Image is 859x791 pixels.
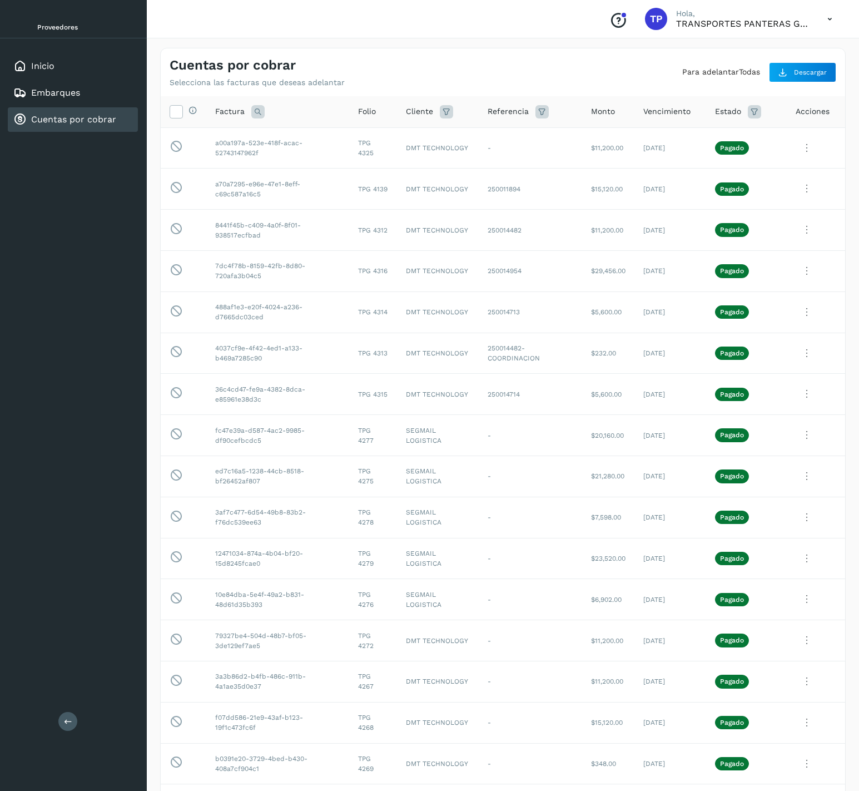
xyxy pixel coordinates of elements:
td: 7dc4f78b-8159-42fb-8d80-720afa3b04c5 [206,250,349,291]
td: DMT TECHNOLOGY [397,374,479,415]
td: TPG 4278 [349,497,396,538]
p: Pagado [720,513,744,521]
p: Pagado [720,308,744,316]
td: $5,600.00 [582,374,634,415]
td: - [479,497,582,538]
p: Pagado [720,636,744,644]
div: Embarques [8,81,138,105]
span: Estado [715,106,741,117]
td: TPG 4313 [349,333,396,374]
p: Pagado [720,431,744,439]
td: $11,200.00 [582,210,634,251]
a: Inicio [31,61,54,71]
td: TPG 4276 [349,579,396,620]
td: SEGMAIL LOGISTICA [397,579,479,620]
td: [DATE] [634,250,706,291]
td: DMT TECHNOLOGY [397,620,479,661]
td: [DATE] [634,291,706,333]
button: Para adelantar [682,66,739,78]
td: 10e84dba-5e4f-49a2-b831-48d61d35b393 [206,579,349,620]
td: [DATE] [634,743,706,784]
td: [DATE] [634,374,706,415]
td: TPG 4325 [349,127,396,169]
td: $23,520.00 [582,538,634,579]
td: 79327be4-504d-48b7-bf05-3de129ef7ae5 [206,620,349,661]
p: Proveedores [37,23,133,31]
td: 12471034-874a-4b04-bf20-15d8245fcae0 [206,538,349,579]
td: TPG 4277 [349,415,396,456]
p: Selecciona las facturas que deseas adelantar [170,78,345,87]
td: $29,456.00 [582,250,634,291]
td: [DATE] [634,702,706,743]
td: - [479,661,582,702]
td: [DATE] [634,661,706,702]
button: Descargar [769,62,836,82]
span: Referencia [488,106,529,117]
td: - [479,743,582,784]
td: $15,120.00 [582,169,634,210]
td: TPG 4272 [349,620,396,661]
td: TPG 4139 [349,169,396,210]
td: a00a197a-523e-418f-acac-52743147962f [206,127,349,169]
td: [DATE] [634,538,706,579]
p: Pagado [720,267,744,275]
div: Cuentas por cobrar [8,107,138,132]
td: DMT TECHNOLOGY [397,702,479,743]
td: TPG 4275 [349,456,396,497]
td: SEGMAIL LOGISTICA [397,456,479,497]
td: b0391e20-3729-4bed-b430-408a7cf904c1 [206,743,349,784]
td: - [479,702,582,743]
td: TPG 4279 [349,538,396,579]
td: $11,200.00 [582,661,634,702]
td: [DATE] [634,169,706,210]
td: $20,160.00 [582,415,634,456]
p: Pagado [720,472,744,480]
td: TPG 4267 [349,661,396,702]
p: Pagado [720,349,744,357]
p: Pagado [720,678,744,685]
td: - [479,579,582,620]
span: Monto [591,106,615,117]
td: $15,120.00 [582,702,634,743]
td: f07dd586-21e9-43af-b123-19f1c473fc6f [206,702,349,743]
span: Descargar [794,67,827,77]
span: Cliente [406,106,433,117]
td: $232.00 [582,333,634,374]
p: Pagado [720,719,744,726]
td: 4037cf9e-4f42-4ed1-a133-b469a7285c90 [206,333,349,374]
td: SEGMAIL LOGISTICA [397,497,479,538]
td: $7,598.00 [582,497,634,538]
a: Cuentas por cobrar [31,114,116,125]
td: $11,200.00 [582,127,634,169]
span: Folio [358,106,376,117]
td: TPG 4268 [349,702,396,743]
td: [DATE] [634,579,706,620]
td: 250014482 [479,210,582,251]
td: DMT TECHNOLOGY [397,169,479,210]
td: ed7c16a5-1238-44cb-8518-bf26452af807 [206,456,349,497]
td: [DATE] [634,415,706,456]
p: Pagado [720,760,744,768]
td: a70a7295-e96e-47e1-8eff-c69c587a16c5 [206,169,349,210]
td: DMT TECHNOLOGY [397,661,479,702]
td: 3af7c477-6d54-49b8-83b2-f76dc539ee63 [206,497,349,538]
td: $6,902.00 [582,579,634,620]
td: SEGMAIL LOGISTICA [397,415,479,456]
a: Embarques [31,87,80,98]
td: [DATE] [634,620,706,661]
p: Pagado [720,390,744,398]
td: 250011894 [479,169,582,210]
span: Acciones [796,106,830,117]
td: $5,600.00 [582,291,634,333]
td: [DATE] [634,127,706,169]
p: Pagado [720,185,744,193]
td: - [479,415,582,456]
h4: Cuentas por cobrar [170,57,296,73]
td: 3a3b86d2-b4fb-486c-911b-4a1ae35d0e37 [206,661,349,702]
td: [DATE] [634,497,706,538]
p: Pagado [720,226,744,234]
td: 250014954 [479,250,582,291]
td: [DATE] [634,210,706,251]
td: [DATE] [634,456,706,497]
td: - [479,620,582,661]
